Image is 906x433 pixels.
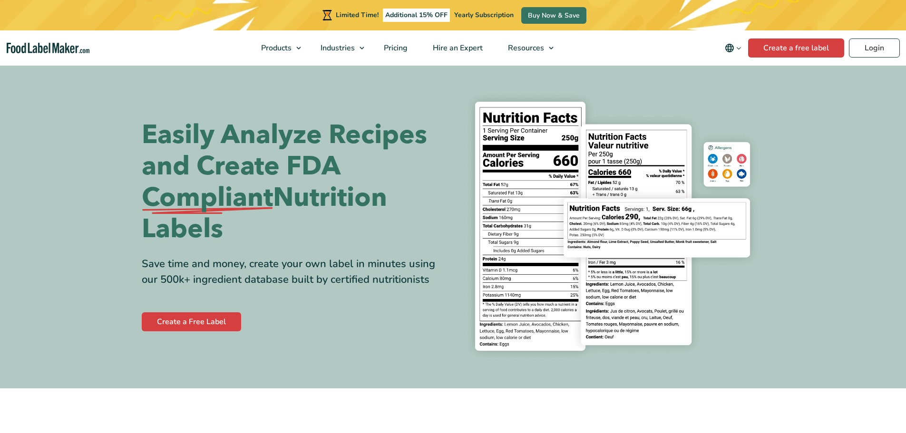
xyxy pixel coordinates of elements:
[318,43,356,53] span: Industries
[249,30,306,66] a: Products
[258,43,292,53] span: Products
[420,30,493,66] a: Hire an Expert
[454,10,514,19] span: Yearly Subscription
[371,30,418,66] a: Pricing
[142,312,241,331] a: Create a Free Label
[748,38,844,58] a: Create a free label
[336,10,379,19] span: Limited Time!
[496,30,558,66] a: Resources
[142,256,446,288] div: Save time and money, create your own label in minutes using our 500k+ ingredient database built b...
[521,7,586,24] a: Buy Now & Save
[142,182,273,213] span: Compliant
[718,38,748,58] button: Change language
[381,43,409,53] span: Pricing
[383,9,450,22] span: Additional 15% OFF
[505,43,545,53] span: Resources
[430,43,484,53] span: Hire an Expert
[7,43,90,54] a: Food Label Maker homepage
[849,38,900,58] a: Login
[308,30,369,66] a: Industries
[142,119,446,245] h1: Easily Analyze Recipes and Create FDA Nutrition Labels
